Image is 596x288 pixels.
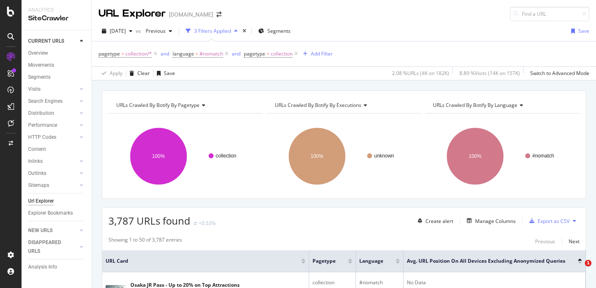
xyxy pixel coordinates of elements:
[414,214,453,227] button: Create alert
[28,226,77,235] a: NEW URLS
[530,70,589,77] div: Switch to Advanced Mode
[108,236,182,246] div: Showing 1 to 50 of 3,787 entries
[195,50,198,57] span: =
[28,97,62,106] div: Search Engines
[28,181,77,190] a: Sitemaps
[116,102,199,109] span: URLs Crawled By Botify By pagetype
[28,121,77,130] a: Performance
[312,257,336,265] span: pagetype
[28,7,85,14] div: Analytics
[108,214,190,227] span: 3,787 URLs found
[359,257,383,265] span: language
[28,209,73,218] div: Explorer Bookmarks
[28,61,54,70] div: Movements
[267,27,291,34] span: Segments
[475,218,516,225] div: Manage Columns
[28,14,85,23] div: SiteCrawler
[28,263,86,271] a: Analysis Info
[115,99,255,112] h4: URLs Crawled By Botify By pagetype
[535,236,555,246] button: Previous
[137,70,150,77] div: Clear
[28,169,77,178] a: Outlinks
[154,67,175,80] button: Save
[244,50,265,57] span: pagetype
[28,37,77,46] a: CURRENT URLS
[310,153,323,159] text: 100%
[110,27,126,34] span: 2025 Aug. 17th
[28,49,48,58] div: Overview
[241,27,248,35] div: times
[464,216,516,226] button: Manage Columns
[28,209,86,218] a: Explorer Bookmarks
[28,133,77,142] a: HTTP Codes
[28,238,70,256] div: DISAPPEARED URLS
[273,99,414,112] h4: URLs Crawled By Botify By executions
[578,27,589,34] div: Save
[232,50,240,57] div: and
[300,49,333,59] button: Add Filter
[142,24,175,38] button: Previous
[194,27,231,34] div: 3 Filters Applied
[255,24,294,38] button: Segments
[527,67,589,80] button: Switch to Advanced Mode
[152,153,165,159] text: 100%
[311,50,333,57] div: Add Filter
[585,260,591,266] span: 1
[28,97,77,106] a: Search Engines
[28,145,46,154] div: Content
[28,157,77,166] a: Inlinks
[407,257,565,265] span: Avg. URL Position On All Devices excluding anonymized queries
[267,120,419,192] svg: A chart.
[28,49,86,58] a: Overview
[425,218,453,225] div: Create alert
[232,50,240,58] button: and
[433,102,517,109] span: URLs Crawled By Botify By language
[535,238,555,245] div: Previous
[526,214,570,227] button: Export as CSV
[183,24,241,38] button: 3 Filters Applied
[312,279,352,286] div: collection
[28,263,57,271] div: Analysis Info
[569,236,579,246] button: Next
[568,260,588,280] iframe: Intercom live chat
[28,197,54,206] div: Url Explorer
[267,50,269,57] span: =
[125,48,152,60] span: collection/*
[28,37,64,46] div: CURRENT URLS
[538,218,570,225] div: Export as CSV
[28,61,86,70] a: Movements
[99,67,123,80] button: Apply
[271,48,293,60] span: collection
[28,133,56,142] div: HTTP Codes
[161,50,169,58] button: and
[199,48,223,60] span: #nomatch
[194,222,197,225] img: Equal
[407,279,582,286] div: No Data
[28,238,77,256] a: DISAPPEARED URLS
[173,50,194,57] span: language
[28,145,86,154] a: Content
[106,257,299,265] span: URL Card
[568,24,589,38] button: Save
[28,109,54,118] div: Distribution
[459,70,520,77] div: 8.89 % Visits ( 14K on 157K )
[99,7,166,21] div: URL Explorer
[569,238,579,245] div: Next
[164,70,175,77] div: Save
[199,220,216,227] div: +0.53%
[110,70,123,77] div: Apply
[275,102,361,109] span: URLs Crawled By Botify By executions
[425,120,577,192] svg: A chart.
[28,226,53,235] div: NEW URLS
[136,27,142,34] span: vs
[28,85,41,94] div: Visits
[108,120,261,192] svg: A chart.
[169,10,213,19] div: [DOMAIN_NAME]
[216,153,236,159] text: collection
[469,153,482,159] text: 100%
[431,99,572,112] h4: URLs Crawled By Botify By language
[99,50,120,57] span: pagetype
